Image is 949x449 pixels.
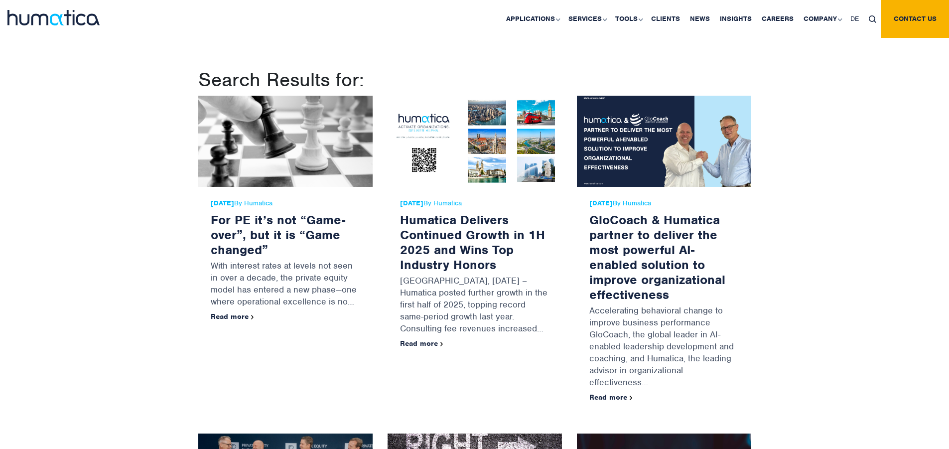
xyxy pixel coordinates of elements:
[198,68,751,92] h1: Search Results for:
[211,199,234,207] strong: [DATE]
[400,199,549,207] span: By Humatica
[869,15,876,23] img: search_icon
[198,96,373,187] img: For PE it’s not “Game-over”, but it is “Game changed”
[850,14,859,23] span: DE
[251,315,254,319] img: arrowicon
[630,396,633,400] img: arrowicon
[589,199,613,207] strong: [DATE]
[589,393,633,402] a: Read more
[440,342,443,346] img: arrowicon
[211,257,360,312] p: With interest rates at levels not seen in over a decade, the private equity model has entered a n...
[577,96,751,187] img: GloCoach & Humatica partner to deliver the most powerful AI-enabled solution to improve organizat...
[589,302,739,393] p: Accelerating behavioral change to improve business performance GloCoach, the global leader in AI-...
[211,212,345,258] a: For PE it’s not “Game-over”, but it is “Game changed”
[400,272,549,339] p: [GEOGRAPHIC_DATA], [DATE] – Humatica posted further growth in the first half of 2025, topping rec...
[589,212,725,302] a: GloCoach & Humatica partner to deliver the most powerful AI-enabled solution to improve organizat...
[388,96,562,187] img: Humatica Delivers Continued Growth in 1H 2025 and Wins Top Industry Honors
[400,212,545,273] a: Humatica Delivers Continued Growth in 1H 2025 and Wins Top Industry Honors
[400,199,423,207] strong: [DATE]
[7,10,100,25] img: logo
[211,312,254,321] a: Read more
[400,339,443,348] a: Read more
[589,199,739,207] span: By Humatica
[211,199,360,207] span: By Humatica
